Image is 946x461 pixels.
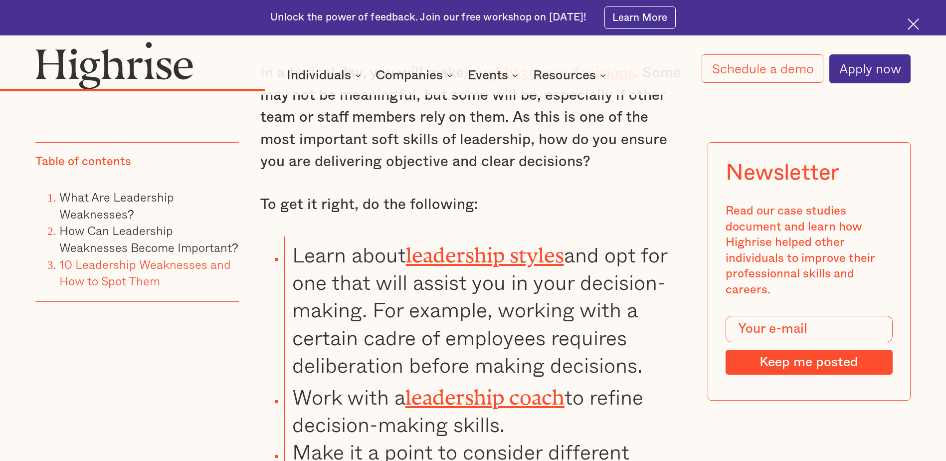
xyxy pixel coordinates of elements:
[260,194,685,216] p: To get it right, do the following:
[468,69,508,81] div: Events
[270,10,586,24] div: Unlock the power of feedback. Join our free workshop on [DATE]!
[726,316,892,342] input: Your e-mail
[59,221,238,256] a: How Can Leadership Weaknesses Become Important?
[35,41,193,89] img: Highrise logo
[376,69,443,81] div: Companies
[702,54,823,83] a: Schedule a demo
[726,316,892,375] form: Modal Form
[908,18,919,30] img: Cross icon
[726,160,839,186] div: Newsletter
[406,243,564,256] a: leadership styles
[35,154,131,170] div: Table of contents
[287,69,364,81] div: Individuals
[604,6,676,29] a: Learn More
[468,69,521,81] div: Events
[533,69,609,81] div: Resources
[284,379,686,438] li: Work with a to refine decision-making skills.
[829,54,911,83] a: Apply now
[59,254,231,290] a: 10 Leadership Weaknesses and How to Spot Them
[726,350,892,375] input: Keep me posted
[59,188,174,223] a: What Are Leadership Weaknesses?
[376,69,456,81] div: Companies
[284,236,686,379] li: Learn about and opt for one that will assist you in your decision-making. For example, working wi...
[260,59,685,173] p: In a typical day, you will make . Some may not be meaningful, but some will be, especially if oth...
[533,69,596,81] div: Resources
[405,386,565,399] a: leadership coach
[726,204,892,298] div: Read our case studies document and learn how Highrise helped other individuals to improve their p...
[287,69,351,81] div: Individuals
